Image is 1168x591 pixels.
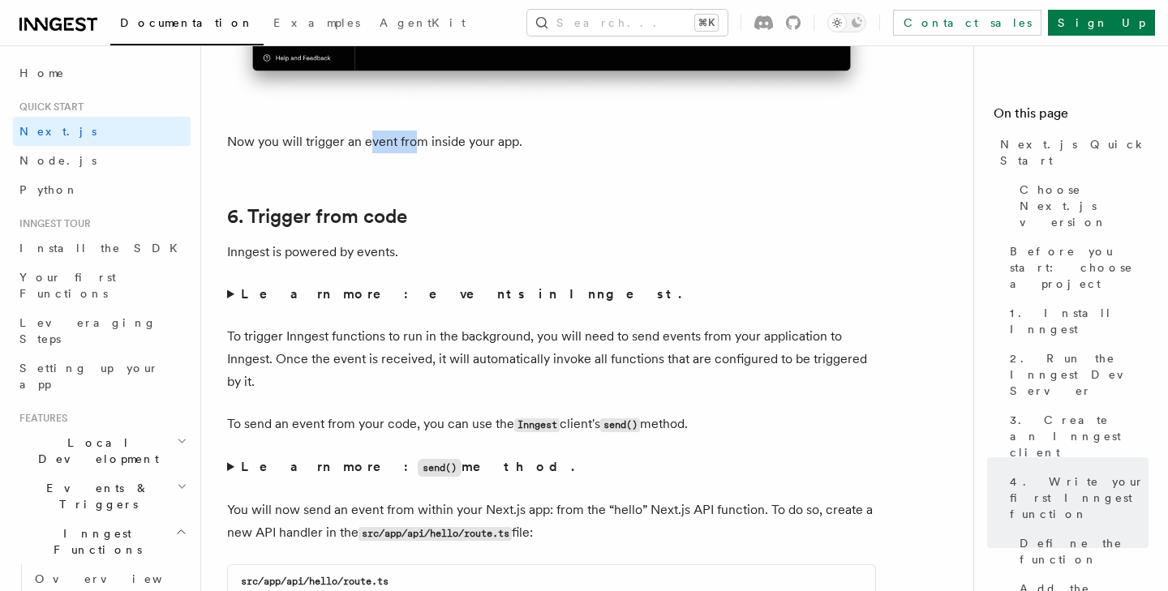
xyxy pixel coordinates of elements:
span: Define the function [1020,535,1149,567]
span: Node.js [19,154,97,167]
a: 3. Create an Inngest client [1003,405,1149,467]
button: Local Development [13,428,191,473]
p: To trigger Inngest functions to run in the background, you will need to send events from your app... [227,325,876,393]
summary: Learn more: events in Inngest. [227,283,876,306]
strong: Learn more: method. [241,459,578,474]
span: Overview [35,572,202,585]
span: Next.js [19,125,97,138]
a: 4. Write your first Inngest function [1003,467,1149,529]
span: Events & Triggers [13,480,177,512]
span: 1. Install Inngest [1010,305,1149,337]
a: AgentKit [370,5,475,44]
span: Inngest Functions [13,525,175,558]
span: Inngest tour [13,217,91,230]
span: AgentKit [380,16,466,29]
span: Home [19,65,65,81]
a: Python [13,175,191,204]
a: Examples [264,5,370,44]
span: Documentation [120,16,254,29]
p: Inngest is powered by events. [227,241,876,263]
span: Next.js Quick Start [1000,136,1149,169]
p: Now you will trigger an event from inside your app. [227,131,876,153]
code: Inngest [514,418,560,432]
p: To send an event from your code, you can use the client's method. [227,413,876,436]
a: Home [13,58,191,88]
span: Install the SDK [19,242,187,255]
strong: Learn more: events in Inngest. [241,286,685,302]
button: Events & Triggers [13,473,191,519]
a: Next.js [13,117,191,146]
span: Quick start [13,101,84,113]
span: Features [13,412,67,425]
span: Local Development [13,435,177,467]
summary: Learn more:send()method. [227,456,876,479]
span: Before you start: choose a project [1010,243,1149,292]
a: Your first Functions [13,263,191,308]
h4: On this page [994,104,1149,130]
button: Inngest Functions [13,519,191,564]
a: 6. Trigger from code [227,205,407,228]
span: 3. Create an Inngest client [1010,412,1149,460]
span: Choose Next.js version [1020,182,1149,230]
code: send() [418,459,462,477]
span: Your first Functions [19,271,116,300]
a: Choose Next.js version [1013,175,1149,237]
span: 2. Run the Inngest Dev Server [1010,350,1149,399]
a: Setting up your app [13,353,191,399]
p: You will now send an event from within your Next.js app: from the “hello” Next.js API function. T... [227,499,876,545]
a: Sign Up [1048,10,1155,36]
span: Examples [273,16,360,29]
a: 2. Run the Inngest Dev Server [1003,344,1149,405]
a: Install the SDK [13,233,191,263]
span: Leveraging Steps [19,316,157,345]
a: Next.js Quick Start [994,130,1149,175]
a: Before you start: choose a project [1003,237,1149,298]
span: Setting up your app [19,362,159,391]
a: Node.js [13,146,191,175]
code: send() [600,418,640,432]
a: Contact sales [893,10,1041,36]
a: Leveraging Steps [13,308,191,353]
a: 1. Install Inngest [1003,298,1149,344]
kbd: ⌘K [695,15,718,31]
a: Documentation [110,5,264,45]
button: Search...⌘K [527,10,728,36]
code: src/app/api/hello/route.ts [241,576,389,587]
a: Define the function [1013,529,1149,574]
span: Python [19,183,79,196]
code: src/app/api/hello/route.ts [359,527,512,541]
span: 4. Write your first Inngest function [1010,473,1149,522]
button: Toggle dark mode [827,13,866,32]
